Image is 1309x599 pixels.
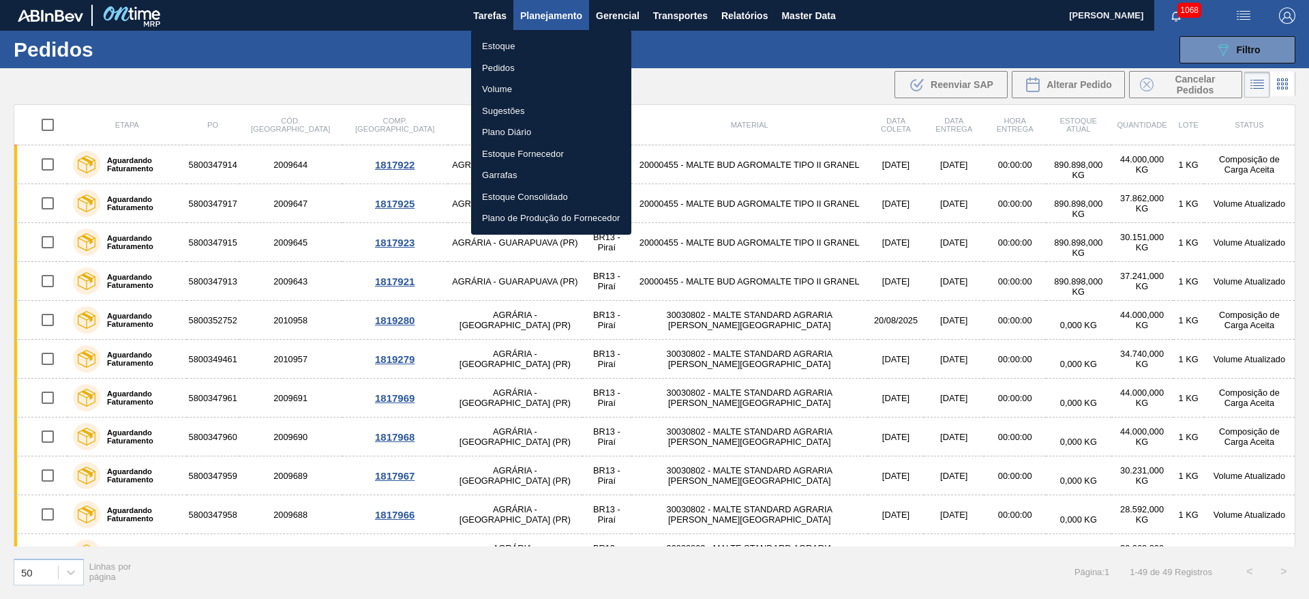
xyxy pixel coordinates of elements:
[471,57,631,79] a: Pedidos
[471,207,631,229] a: Plano de Produção do Fornecedor
[471,78,631,100] a: Volume
[471,35,631,57] a: Estoque
[471,121,631,143] a: Plano Diário
[471,100,631,122] a: Sugestões
[471,143,631,165] a: Estoque Fornecedor
[471,186,631,208] a: Estoque Consolidado
[471,164,631,186] a: Garrafas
